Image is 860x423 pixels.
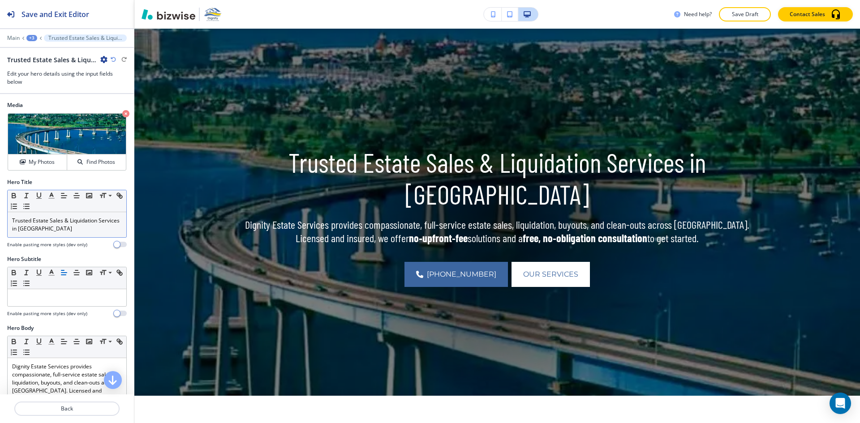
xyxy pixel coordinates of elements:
[26,35,37,41] button: +3
[523,231,647,244] strong: free, no‑obligation consultation
[7,35,20,41] button: Main
[12,217,122,233] p: Trusted Estate Sales & Liquidation Services in [GEOGRAPHIC_DATA]
[731,10,759,18] p: Save Draft
[7,255,41,263] h2: Hero Subtitle
[790,10,825,18] p: Contact Sales
[239,146,755,210] p: Trusted Estate Sales & Liquidation Services in [GEOGRAPHIC_DATA]
[21,9,89,20] h2: Save and Exit Editor
[409,231,468,244] strong: no‑upfront‑fee
[7,310,87,317] h4: Enable pasting more styles (dev only)
[404,262,508,287] a: [PHONE_NUMBER]
[86,158,115,166] h4: Find Photos
[7,113,127,171] div: My PhotosFind Photos
[44,34,127,42] button: Trusted Estate Sales & Liquidation Services in [GEOGRAPHIC_DATA]
[7,241,87,248] h4: Enable pasting more styles (dev only)
[830,393,851,414] div: Open Intercom Messenger
[523,269,578,280] span: Our Services
[67,154,126,170] button: Find Photos
[719,7,771,21] button: Save Draft
[14,402,120,416] button: Back
[684,10,712,18] h3: Need help?
[15,405,119,413] p: Back
[142,9,195,20] img: Bizwise Logo
[8,154,67,170] button: My Photos
[778,7,853,21] button: Contact Sales
[134,29,860,396] img: Banner Image
[203,7,222,21] img: Your Logo
[7,70,127,86] h3: Edit your hero details using the input fields below
[427,269,496,280] span: [PHONE_NUMBER]
[7,55,97,64] h2: Trusted Estate Sales & Liquidation Services in [GEOGRAPHIC_DATA]
[7,178,32,186] h2: Hero Title
[29,158,55,166] h4: My Photos
[7,101,127,109] h2: Media
[512,262,590,287] button: Our Services
[12,363,122,419] p: Dignity Estate Services provides compassionate, full-service estate sales, liquidation, buyouts, ...
[48,35,122,41] p: Trusted Estate Sales & Liquidation Services in [GEOGRAPHIC_DATA]
[7,324,34,332] h2: Hero Body
[239,218,755,245] p: Dignity Estate Services provides compassionate, full-service estate sales, liquidation, buyouts, ...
